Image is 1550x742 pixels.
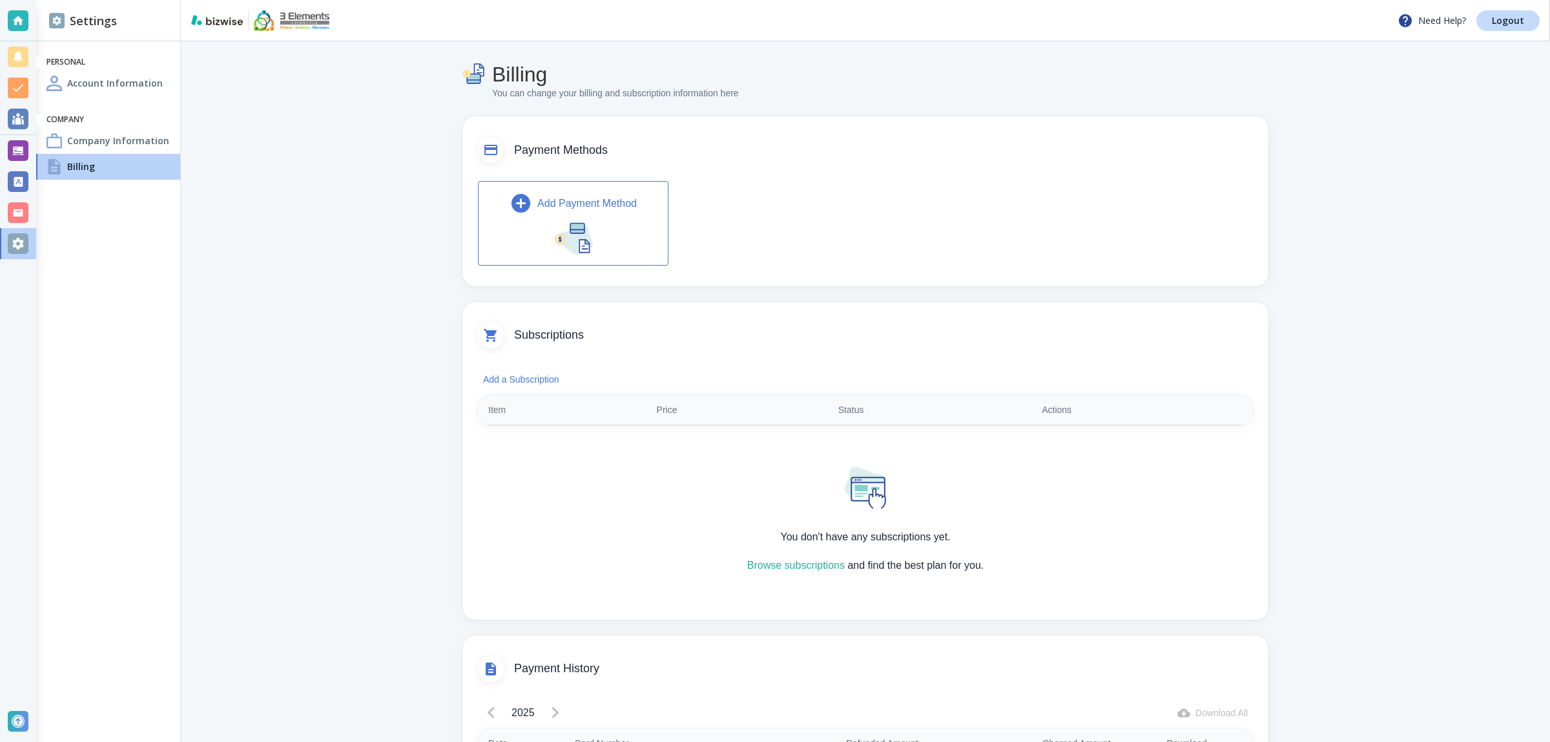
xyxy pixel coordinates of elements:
[514,662,1253,676] span: Payment History
[67,160,95,173] h4: Billing
[478,366,564,392] button: Add a Subscription
[191,15,243,25] img: bizwise
[845,467,886,509] img: No Subscriptions
[67,76,163,90] h4: Account Information
[36,128,180,154] a: Company InformationCompany Information
[514,143,1253,158] span: Payment Methods
[478,181,668,265] button: Add Payment Method
[828,395,1031,425] th: Status
[462,62,487,87] img: Billing
[49,12,117,30] h2: Settings
[36,70,180,96] a: Account InformationAccount Information
[1398,13,1466,28] p: Need Help?
[492,62,739,87] h4: Billing
[478,395,646,425] th: Item
[254,10,329,31] img: 3 Elements Lifestyle Gym
[514,328,1253,343] span: Subscriptions
[46,114,170,125] h6: Company
[46,57,170,68] h6: Personal
[1492,16,1524,25] p: Logout
[1031,395,1253,425] th: Actions
[537,196,637,211] p: Add Payment Method
[780,529,950,545] p: You don't have any subscriptions yet.
[67,134,169,147] h4: Company Information
[492,87,739,101] p: You can change your billing and subscription information here
[747,558,984,573] p: and find the best plan for you.
[646,395,828,425] th: Price
[512,705,535,721] p: 2025
[747,560,845,571] a: Browse subscriptions
[49,13,65,28] img: DashboardSidebarSettings.svg
[1476,10,1540,31] a: Logout
[36,154,180,180] a: BillingBilling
